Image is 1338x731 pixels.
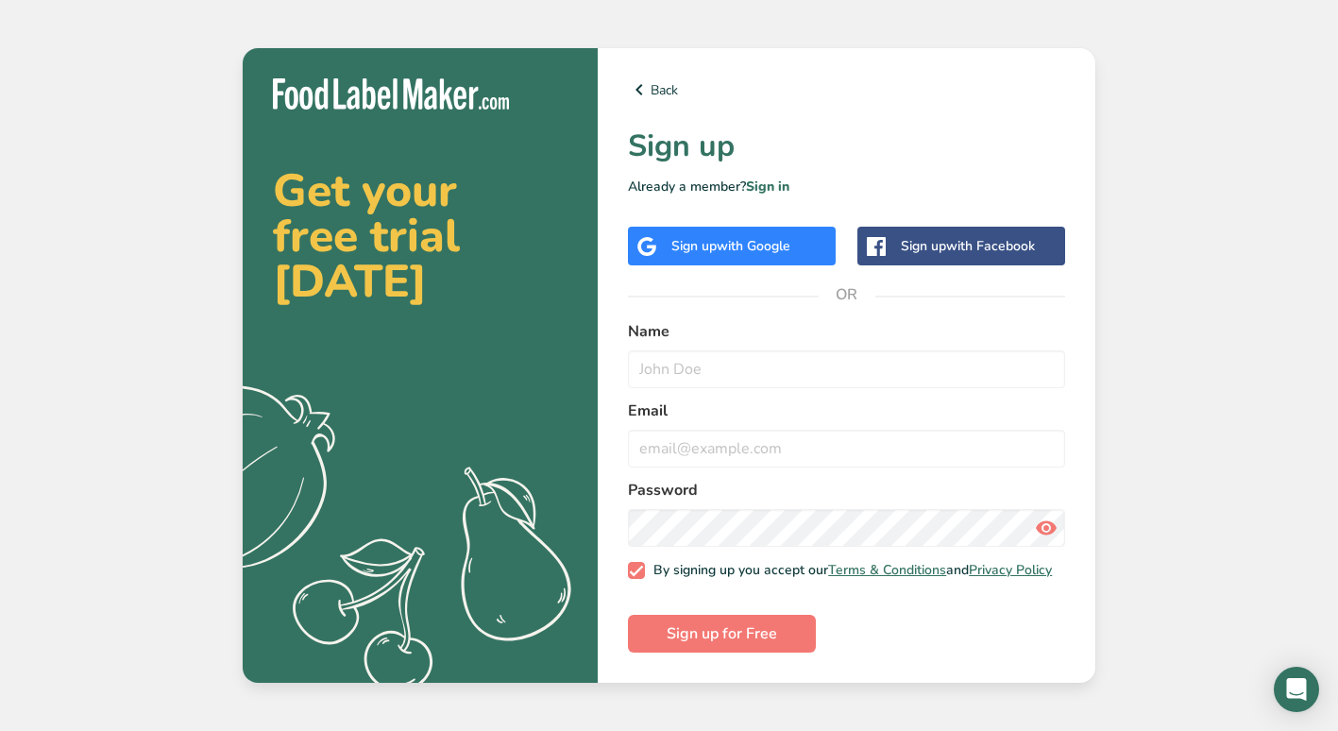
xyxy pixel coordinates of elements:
label: Password [628,479,1065,501]
div: Sign up [671,236,790,256]
button: Sign up for Free [628,615,816,653]
img: Food Label Maker [273,78,509,110]
h1: Sign up [628,124,1065,169]
span: with Google [717,237,790,255]
label: Email [628,399,1065,422]
span: OR [819,266,875,323]
input: John Doe [628,350,1065,388]
a: Sign in [746,178,789,195]
div: Sign up [901,236,1035,256]
a: Back [628,78,1065,101]
p: Already a member? [628,177,1065,196]
input: email@example.com [628,430,1065,467]
span: By signing up you accept our and [645,562,1053,579]
a: Terms & Conditions [828,561,946,579]
a: Privacy Policy [969,561,1052,579]
label: Name [628,320,1065,343]
span: with Facebook [946,237,1035,255]
h2: Get your free trial [DATE] [273,168,567,304]
div: Open Intercom Messenger [1274,667,1319,712]
span: Sign up for Free [667,622,777,645]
